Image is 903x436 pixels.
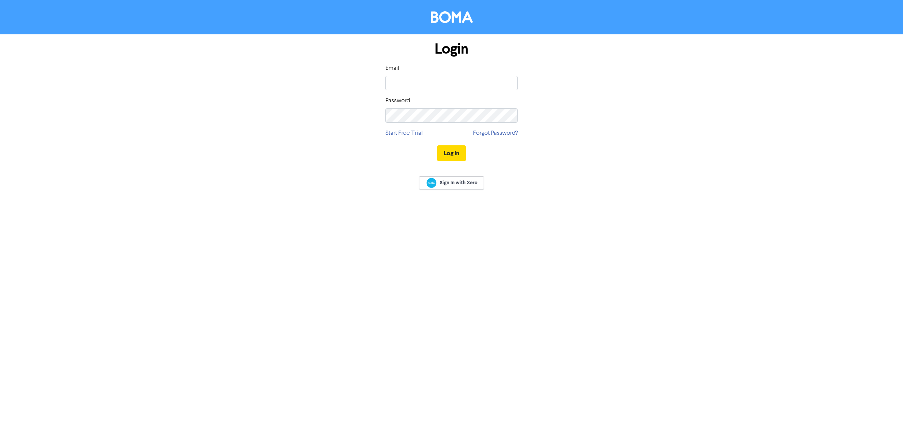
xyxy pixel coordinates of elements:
a: Sign In with Xero [419,176,484,189]
button: Log In [437,145,466,161]
h1: Login [385,40,518,58]
a: Forgot Password? [473,129,518,138]
label: Email [385,64,399,73]
img: BOMA Logo [431,11,473,23]
label: Password [385,96,410,105]
span: Sign In with Xero [440,179,478,186]
img: Xero logo [427,178,436,188]
a: Start Free Trial [385,129,423,138]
